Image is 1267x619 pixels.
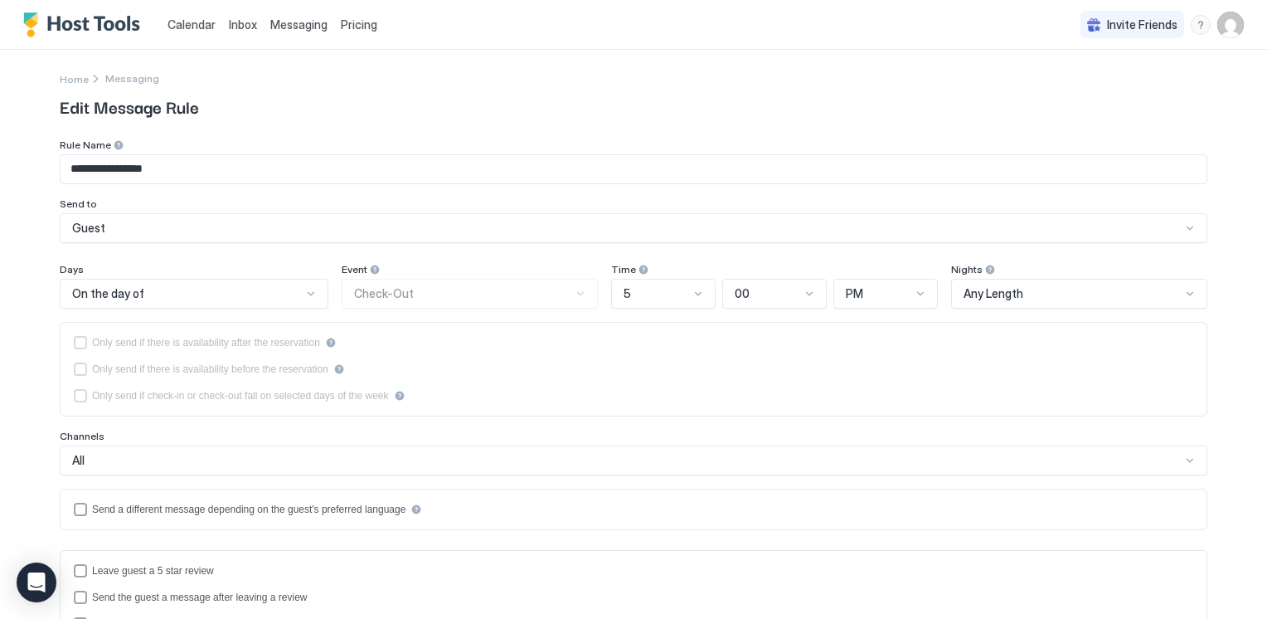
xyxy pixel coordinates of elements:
a: Calendar [167,16,216,33]
div: beforeReservation [74,363,1193,376]
div: Send a different message depending on the guest's preferred language [92,504,405,515]
div: sendMessageAfterLeavingReview [74,591,1193,604]
a: Inbox [229,16,257,33]
a: Home [60,70,89,87]
span: PM [846,286,863,301]
span: Days [60,263,84,275]
span: Pricing [341,17,377,32]
span: Calendar [167,17,216,32]
span: All [72,453,85,468]
span: 00 [735,286,750,301]
span: Home [60,73,89,85]
div: afterReservation [74,336,1193,349]
input: Input Field [61,155,1206,183]
div: reviewEnabled [74,564,1193,578]
div: Breadcrumb [60,70,89,87]
span: 5 [624,286,631,301]
div: Leave guest a 5 star review [92,565,214,577]
span: Nights [951,263,983,275]
span: On the day of [72,286,144,301]
span: Inbox [229,17,257,32]
span: Time [611,263,636,275]
span: Channels [60,430,104,442]
div: Open Intercom Messenger [17,563,56,602]
div: User profile [1217,12,1244,38]
span: Rule Name [60,139,111,151]
div: menu [1191,15,1211,35]
span: Edit Message Rule [60,94,1207,119]
div: Breadcrumb [105,72,159,85]
a: Host Tools Logo [23,12,148,37]
div: Only send if check-in or check-out fall on selected days of the week [92,390,389,402]
span: Messaging [270,17,328,32]
div: Send the guest a message after leaving a review [92,592,308,603]
span: Any Length [964,286,1023,301]
div: Only send if there is availability before the reservation [92,363,328,375]
div: Only send if there is availability after the reservation [92,337,320,348]
div: languagesEnabled [74,503,1193,516]
div: isLimited [74,389,1193,402]
span: Guest [72,221,105,236]
span: Invite Friends [1107,17,1177,32]
span: Send to [60,197,97,210]
span: Event [342,263,367,275]
a: Messaging [270,16,328,33]
span: Messaging [105,72,159,85]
